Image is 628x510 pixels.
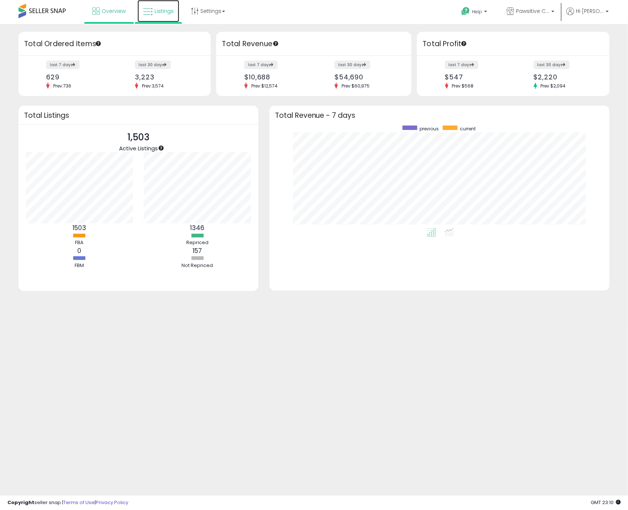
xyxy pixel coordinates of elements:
[57,239,102,246] div: FBA
[420,126,439,132] span: previous
[119,144,158,152] span: Active Listings
[175,262,220,269] div: Not Repriced
[244,73,308,81] div: $10,688
[158,145,164,151] div: Tooltip anchor
[534,61,570,69] label: last 30 days
[461,7,470,16] i: Get Help
[460,126,476,132] span: current
[335,61,370,69] label: last 30 days
[461,40,467,47] div: Tooltip anchor
[455,1,495,24] a: Help
[190,223,205,232] b: 1346
[338,83,373,89] span: Prev: $60,975
[57,262,102,269] div: FBM
[193,246,202,255] b: 157
[24,113,253,118] h3: Total Listings
[576,7,604,15] span: Hi [PERSON_NAME]
[534,73,597,81] div: $2,220
[138,83,167,89] span: Prev: 3,574
[95,40,102,47] div: Tooltip anchor
[46,73,109,81] div: 629
[222,39,406,49] h3: Total Revenue
[472,8,482,15] span: Help
[516,7,549,15] span: Pawsitive Catitude CA
[135,73,198,81] div: 3,223
[335,73,398,81] div: $54,690
[272,40,279,47] div: Tooltip anchor
[422,39,604,49] h3: Total Profit
[135,61,171,69] label: last 30 days
[77,246,81,255] b: 0
[46,61,79,69] label: last 7 days
[445,73,508,81] div: $547
[445,61,478,69] label: last 7 days
[537,83,570,89] span: Prev: $2,094
[566,7,609,24] a: Hi [PERSON_NAME]
[248,83,281,89] span: Prev: $12,574
[50,83,75,89] span: Prev: 736
[102,7,126,15] span: Overview
[275,113,604,118] h3: Total Revenue - 7 days
[119,130,158,144] p: 1,503
[155,7,174,15] span: Listings
[72,223,86,232] b: 1503
[448,83,478,89] span: Prev: $568
[244,61,278,69] label: last 7 days
[24,39,205,49] h3: Total Ordered Items
[175,239,220,246] div: Repriced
